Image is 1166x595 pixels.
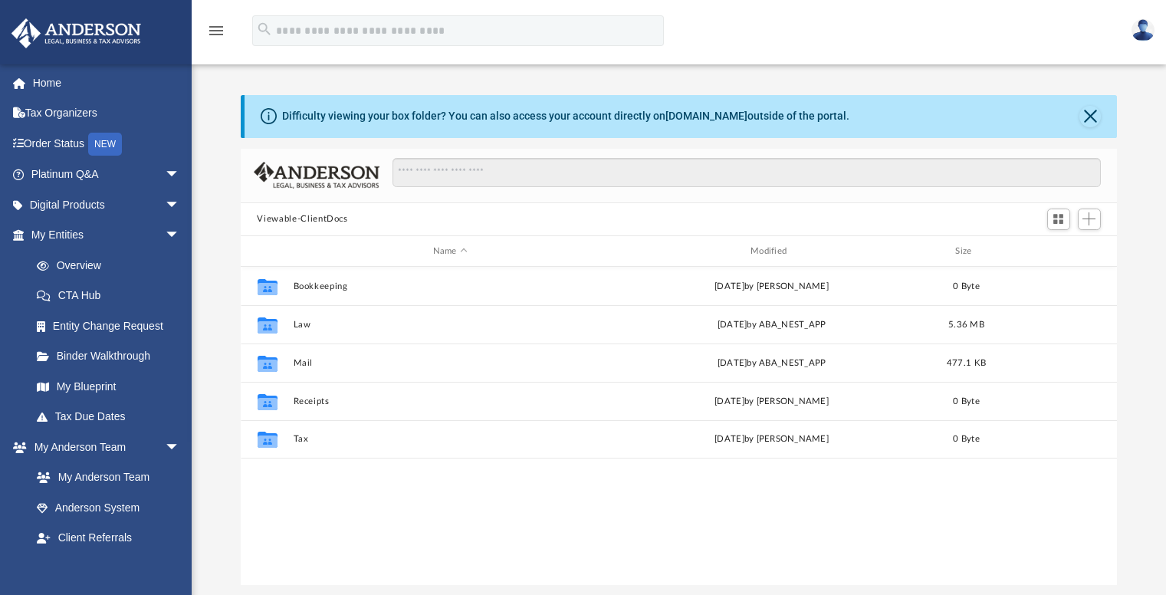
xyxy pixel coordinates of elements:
a: Order StatusNEW [11,128,203,159]
button: Mail [293,358,607,368]
div: [DATE] by ABA_NEST_APP [614,318,928,332]
div: id [247,245,285,258]
span: arrow_drop_down [165,220,195,251]
a: My Anderson Teamarrow_drop_down [11,432,195,462]
a: Digital Productsarrow_drop_down [11,189,203,220]
a: Anderson System [21,492,195,523]
span: 0 Byte [953,282,980,291]
button: Receipts [293,396,607,406]
a: menu [207,29,225,40]
div: Difficulty viewing your box folder? You can also access your account directly on outside of the p... [282,108,849,124]
button: Tax [293,435,607,445]
span: arrow_drop_down [165,159,195,191]
a: My Blueprint [21,371,195,402]
button: Add [1078,209,1101,230]
a: Entity Change Request [21,311,203,341]
span: 5.36 MB [948,321,984,329]
button: Switch to Grid View [1047,209,1070,230]
div: [DATE] by [PERSON_NAME] [614,280,928,294]
img: Anderson Advisors Platinum Portal [7,18,146,48]
div: [DATE] by [PERSON_NAME] [614,395,928,409]
span: 477.1 KB [946,359,985,367]
span: arrow_drop_down [165,432,195,463]
i: search [256,21,273,38]
div: Modified [614,245,929,258]
span: 0 Byte [953,436,980,444]
button: Close [1079,106,1101,127]
a: Tax Due Dates [21,402,203,432]
input: Search files and folders [392,158,1100,187]
a: CTA Hub [21,281,203,311]
button: Bookkeeping [293,281,607,291]
button: Law [293,320,607,330]
a: [DOMAIN_NAME] [665,110,747,122]
div: Name [292,245,607,258]
a: Overview [21,250,203,281]
a: Client Referrals [21,523,195,554]
i: menu [207,21,225,40]
img: User Pic [1132,19,1155,41]
a: My Entitiesarrow_drop_down [11,220,203,251]
button: Viewable-ClientDocs [257,212,347,226]
div: NEW [88,133,122,156]
span: 0 Byte [953,397,980,406]
div: id [1003,245,1111,258]
a: My Anderson Team [21,462,188,493]
a: Home [11,67,203,98]
a: Binder Walkthrough [21,341,203,372]
div: [DATE] by [PERSON_NAME] [614,433,928,447]
div: Size [935,245,997,258]
span: arrow_drop_down [165,189,195,221]
div: [DATE] by ABA_NEST_APP [614,357,928,370]
a: Platinum Q&Aarrow_drop_down [11,159,203,190]
div: grid [241,267,1118,584]
a: Tax Organizers [11,98,203,129]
